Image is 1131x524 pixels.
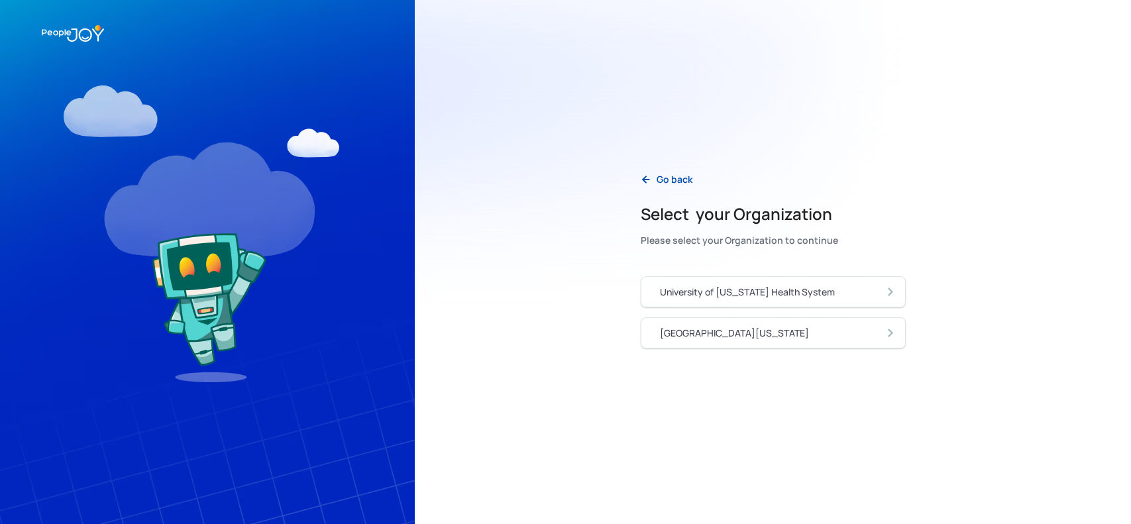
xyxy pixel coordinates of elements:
div: [GEOGRAPHIC_DATA][US_STATE] [660,327,809,340]
div: Go back [657,173,692,186]
a: [GEOGRAPHIC_DATA][US_STATE] [641,317,906,348]
div: Please select your Organization to continue [641,231,838,250]
div: University of [US_STATE] Health System [660,286,835,299]
a: Go back [630,166,703,193]
a: University of [US_STATE] Health System [641,276,906,307]
h2: Select your Organization [641,203,838,225]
